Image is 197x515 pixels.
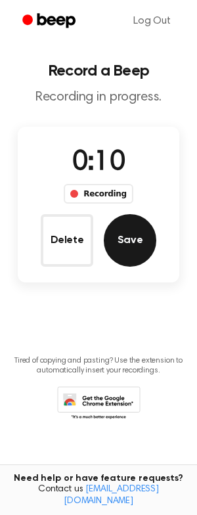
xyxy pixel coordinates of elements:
[64,485,159,506] a: [EMAIL_ADDRESS][DOMAIN_NAME]
[41,214,93,267] button: Delete Audio Record
[104,214,156,267] button: Save Audio Record
[13,9,87,34] a: Beep
[11,89,186,106] p: Recording in progress.
[11,356,186,376] p: Tired of copying and pasting? Use the extension to automatically insert your recordings.
[8,484,189,507] span: Contact us
[11,63,186,79] h1: Record a Beep
[120,5,184,37] a: Log Out
[72,149,125,177] span: 0:10
[64,184,133,204] div: Recording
